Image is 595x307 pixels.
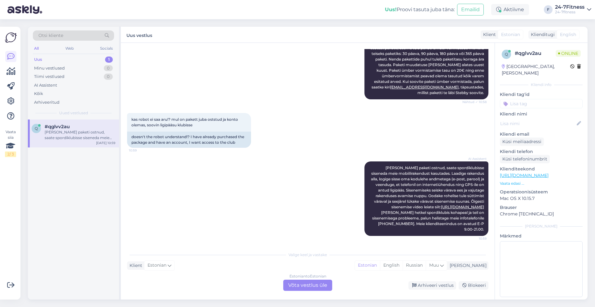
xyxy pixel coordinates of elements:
[127,262,142,269] div: Klient
[390,85,459,89] a: [EMAIL_ADDRESS][DOMAIN_NAME]
[544,5,553,14] div: F
[500,131,583,138] p: Kliendi email
[463,156,487,161] span: AI Assistent
[408,281,456,290] div: Arhiveeri vestlus
[500,148,583,155] p: Kliendi telefon
[459,281,488,290] div: Blokeeri
[502,63,570,76] div: [GEOGRAPHIC_DATA], [PERSON_NAME]
[127,252,488,258] div: Valige keel ja vastake
[560,31,576,38] span: English
[500,91,583,98] p: Kliendi tag'id
[500,155,550,163] div: Küsi telefoninumbrit
[45,124,70,129] span: #qglvv2au
[45,129,115,141] div: [PERSON_NAME] paketi ostnud, saate spordiklubisse siseneda meie mobiilirakendust kasutades. Laadi...
[126,30,152,39] label: Uus vestlus
[34,56,42,63] div: Uus
[96,141,115,145] div: [DATE] 10:59
[505,52,508,56] span: q
[131,117,239,127] span: kas robot ei saa aru!? mul on pakett juba oststud ja konto olemas, soovin ligipääsu klubisse
[34,74,64,80] div: Tiimi vestlused
[355,261,380,270] div: Estonian
[283,280,332,291] div: Võta vestlus üle
[99,44,114,52] div: Socials
[500,189,583,195] p: Operatsioonisüsteem
[105,56,113,63] div: 1
[556,50,581,57] span: Online
[500,120,575,127] input: Lisa nimi
[429,262,439,268] span: Muu
[555,10,584,15] div: 24-7fitness
[500,204,583,211] p: Brauser
[371,165,485,232] span: [PERSON_NAME] paketi ostnud, saate spordiklubisse siseneda meie mobiilirakendust kasutades. Laadi...
[500,211,583,217] p: Chrome [TECHNICAL_ID]
[34,91,43,97] div: Kõik
[34,82,57,88] div: AI Assistent
[447,262,487,269] div: [PERSON_NAME]
[380,261,403,270] div: English
[129,148,152,153] span: 10:59
[441,205,484,209] a: [URL][DOMAIN_NAME]
[491,4,529,15] div: Aktiivne
[34,99,59,106] div: Arhiveeritud
[528,31,555,38] div: Klienditugi
[289,273,326,279] div: Estonian to Estonian
[385,7,397,12] b: Uus!
[500,181,583,186] p: Vaata edasi ...
[555,5,591,15] a: 24-7Fitness24-7fitness
[34,65,65,71] div: Minu vestlused
[500,138,544,146] div: Küsi meiliaadressi
[385,6,455,13] div: Proovi tasuta juba täna:
[500,111,583,117] p: Kliendi nimi
[5,32,17,43] img: Askly Logo
[500,223,583,229] div: [PERSON_NAME]
[500,99,583,108] input: Lisa tag
[127,132,251,148] div: doesn't the robot understand!? I have already purchased the package and have an account, I want a...
[515,50,556,57] div: # qglvv2au
[501,31,520,38] span: Estonian
[500,173,549,178] a: [URL][DOMAIN_NAME]
[555,5,584,10] div: 24-7Fitness
[104,74,113,80] div: 0
[500,82,583,88] div: Kliendi info
[462,100,487,104] span: Nähtud ✓ 10:58
[403,261,426,270] div: Russian
[500,166,583,172] p: Klienditeekond
[5,151,16,157] div: 2 / 3
[59,110,88,116] span: Uued vestlused
[463,236,487,241] span: 10:59
[369,34,485,95] span: Aastase lepinguga paketi eest ei saa Stebby krediidiga maksta, kuna meie ei saa e-arveid Stebbyle...
[64,44,75,52] div: Web
[481,31,496,38] div: Klient
[33,44,40,52] div: All
[500,233,583,239] p: Märkmed
[104,65,113,71] div: 0
[500,195,583,202] p: Mac OS X 10.15.7
[457,4,484,16] button: Emailid
[35,126,38,131] span: q
[5,129,16,157] div: Vaata siia
[148,262,166,269] span: Estonian
[38,32,63,39] span: Otsi kliente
